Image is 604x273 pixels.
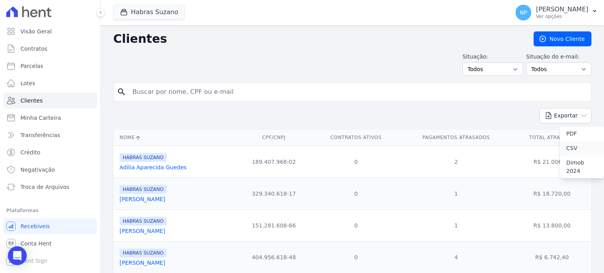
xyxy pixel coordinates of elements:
[236,146,312,178] td: 189.407.968-02
[120,228,165,234] a: [PERSON_NAME]
[20,27,52,35] span: Visão Geral
[20,114,61,122] span: Minha Carteira
[560,156,604,178] a: Dimob 2024
[512,241,591,273] td: R$ 6.742,40
[540,108,591,123] button: Exportar
[560,141,604,156] a: CSV
[20,183,69,191] span: Troca de Arquivos
[20,97,42,104] span: Clientes
[3,127,97,143] a: Transferências
[236,178,312,209] td: 329.340.618-17
[20,45,47,53] span: Contratos
[520,10,527,15] span: NP
[512,146,591,178] td: R$ 21.006,66
[462,53,523,61] label: Situação:
[3,58,97,74] a: Parcelas
[20,222,50,230] span: Recebíveis
[566,159,584,174] span: Dimob 2024
[20,240,52,247] span: Conta Hent
[128,84,588,100] input: Buscar por nome, CPF ou e-mail
[400,209,513,241] td: 1
[3,24,97,39] a: Visão Geral
[6,206,94,215] div: Plataformas
[20,131,60,139] span: Transferências
[113,32,521,46] h2: Clientes
[120,260,165,266] a: [PERSON_NAME]
[236,241,312,273] td: 404.956.618-48
[20,148,41,156] span: Crédito
[20,62,43,70] span: Parcelas
[3,41,97,57] a: Contratos
[536,13,588,20] p: Ver opções
[3,236,97,251] a: Conta Hent
[117,87,126,97] i: search
[3,218,97,234] a: Recebíveis
[400,241,513,273] td: 4
[120,249,167,257] span: HABRAS SUZANO
[3,162,97,178] a: Negativação
[120,164,187,170] a: Adilia Aparecida Guedes
[3,110,97,126] a: Minha Carteira
[3,179,97,195] a: Troca de Arquivos
[560,126,604,141] a: PDF
[312,241,400,273] td: 0
[8,246,27,265] div: Open Intercom Messenger
[3,145,97,160] a: Crédito
[526,53,591,61] label: Situação do e-mail:
[512,209,591,241] td: R$ 13.800,00
[400,130,513,146] th: Pagamentos Atrasados
[536,5,588,13] p: [PERSON_NAME]
[3,93,97,108] a: Clientes
[312,146,400,178] td: 0
[312,130,400,146] th: Contratos Ativos
[566,130,577,137] span: PDF
[534,31,591,46] a: Novo Cliente
[3,75,97,91] a: Lotes
[120,153,167,162] span: HABRAS SUZANO
[20,166,55,174] span: Negativação
[312,209,400,241] td: 0
[509,2,604,24] button: NP [PERSON_NAME] Ver opções
[512,130,591,146] th: Total Atrasado
[113,130,236,146] th: Nome
[400,146,513,178] td: 2
[566,145,577,151] span: CSV
[400,178,513,209] td: 1
[120,217,167,225] span: HABRAS SUZANO
[120,185,167,194] span: HABRAS SUZANO
[312,178,400,209] td: 0
[113,5,185,20] button: Habras Suzano
[236,130,312,146] th: CPF/CNPJ
[20,79,35,87] span: Lotes
[512,178,591,209] td: R$ 18.720,00
[236,209,312,241] td: 151.281.608-66
[120,196,165,202] a: [PERSON_NAME]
